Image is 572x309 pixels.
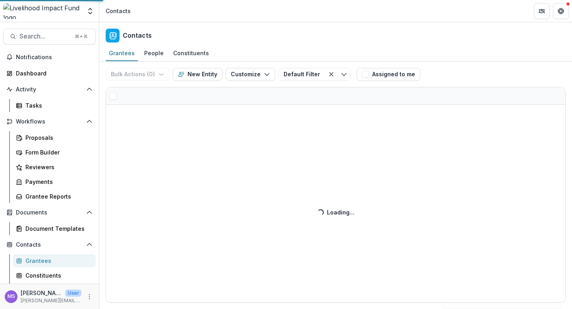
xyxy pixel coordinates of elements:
[21,289,62,297] p: [PERSON_NAME]
[16,241,83,248] span: Contacts
[3,51,96,64] button: Notifications
[25,271,89,280] div: Constituents
[3,115,96,128] button: Open Workflows
[25,163,89,171] div: Reviewers
[3,3,81,19] img: Livelihood Impact Fund logo
[16,54,93,61] span: Notifications
[141,46,167,61] a: People
[13,131,96,144] a: Proposals
[25,192,89,201] div: Grantee Reports
[3,206,96,219] button: Open Documents
[106,46,138,61] a: Grantees
[16,86,83,93] span: Activity
[16,69,89,77] div: Dashboard
[3,67,96,80] a: Dashboard
[73,32,89,41] div: ⌘ + K
[534,3,550,19] button: Partners
[25,101,89,110] div: Tasks
[25,178,89,186] div: Payments
[8,294,15,299] div: Monica Swai
[16,209,83,216] span: Documents
[3,238,96,251] button: Open Contacts
[106,47,138,59] div: Grantees
[3,83,96,96] button: Open Activity
[16,118,83,125] span: Workflows
[19,33,70,40] span: Search...
[25,148,89,156] div: Form Builder
[106,7,131,15] div: Contacts
[13,160,96,174] a: Reviewers
[13,175,96,188] a: Payments
[123,32,152,39] h2: Contacts
[13,190,96,203] a: Grantee Reports
[25,224,89,233] div: Document Templates
[553,3,569,19] button: Get Help
[170,46,212,61] a: Constituents
[13,269,96,282] a: Constituents
[170,47,212,59] div: Constituents
[25,133,89,142] div: Proposals
[85,292,94,301] button: More
[65,290,81,297] p: User
[25,257,89,265] div: Grantees
[21,297,81,304] p: [PERSON_NAME][EMAIL_ADDRESS][DOMAIN_NAME]
[13,99,96,112] a: Tasks
[13,222,96,235] a: Document Templates
[3,29,96,44] button: Search...
[13,254,96,267] a: Grantees
[141,47,167,59] div: People
[13,146,96,159] a: Form Builder
[102,5,134,17] nav: breadcrumb
[85,3,96,19] button: Open entity switcher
